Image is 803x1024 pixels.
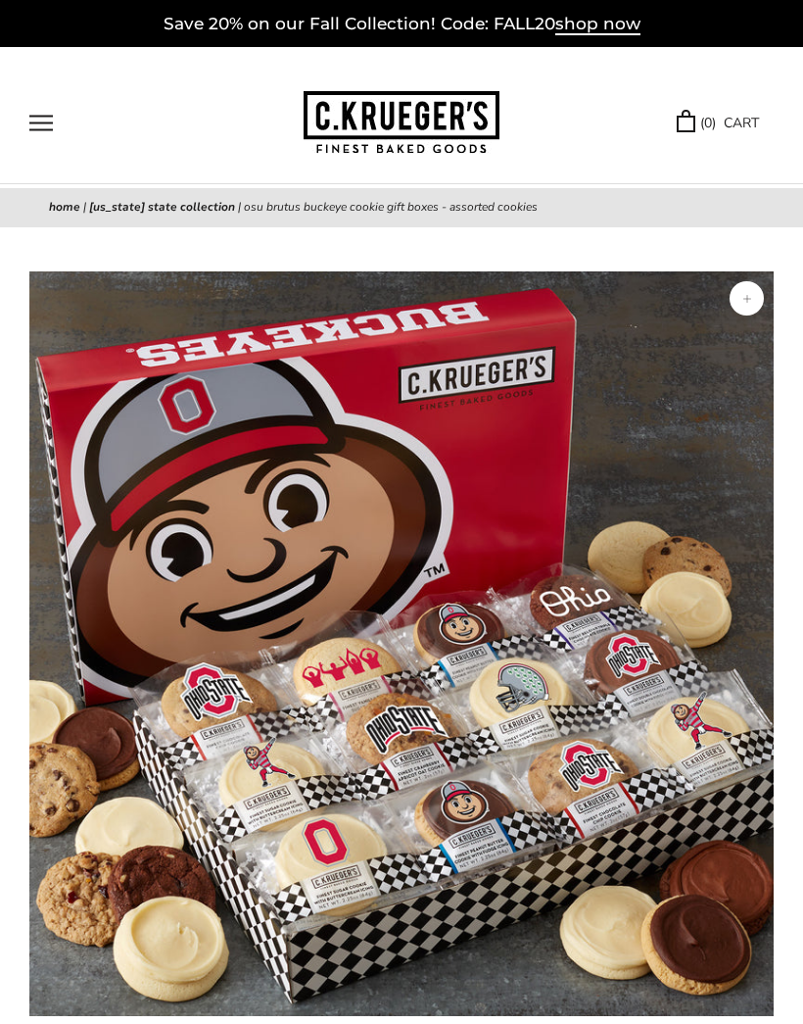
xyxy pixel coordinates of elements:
button: Open navigation [29,115,53,131]
span: OSU Brutus Buckeye Cookie Gift Boxes - Assorted Cookies [244,199,538,215]
a: [US_STATE] State Collection [89,199,235,215]
span: | [238,199,241,215]
img: OSU Brutus Buckeye Cookie Gift Boxes - Assorted Cookies [29,271,774,1016]
a: (0) CART [677,112,759,134]
button: Zoom [730,281,764,316]
span: shop now [555,14,640,35]
span: | [83,199,86,215]
a: Home [49,199,80,215]
a: Save 20% on our Fall Collection! Code: FALL20shop now [164,14,640,35]
nav: breadcrumbs [49,198,754,218]
img: C.KRUEGER'S [304,91,499,155]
